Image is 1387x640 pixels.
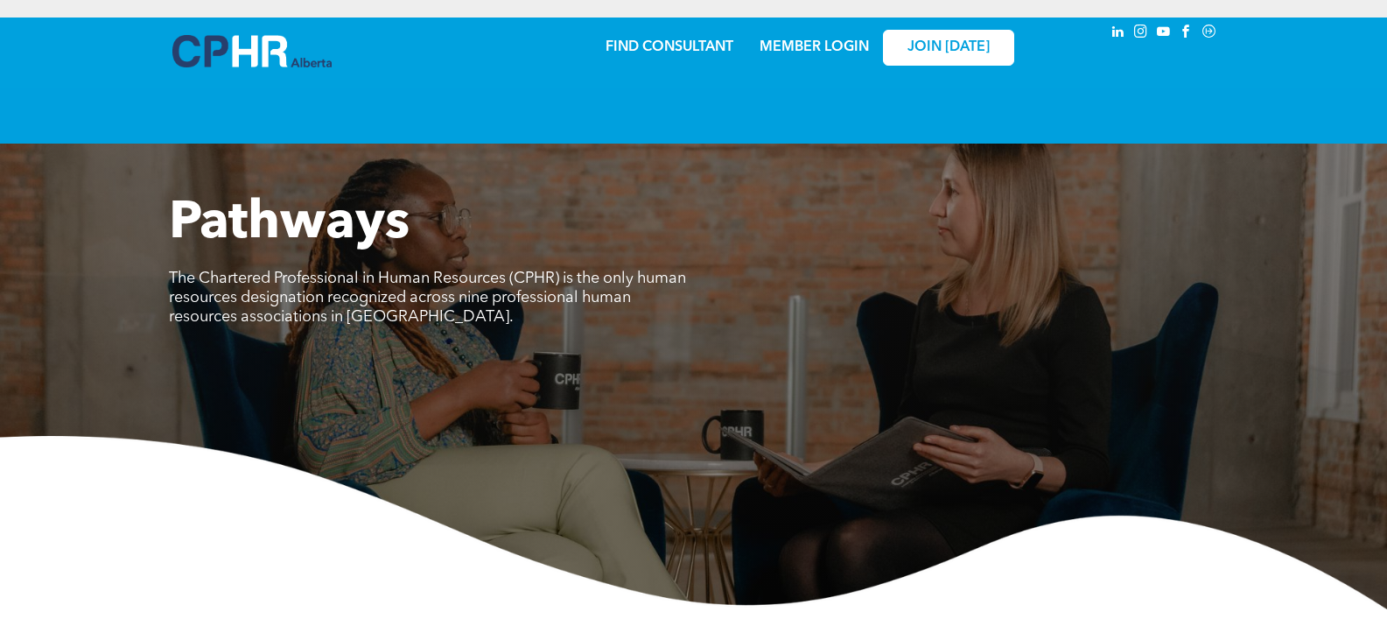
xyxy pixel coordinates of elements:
[1131,22,1151,46] a: instagram
[1177,22,1196,46] a: facebook
[760,40,869,54] a: MEMBER LOGIN
[883,30,1014,66] a: JOIN [DATE]
[172,35,332,67] img: A blue and white logo for cp alberta
[606,40,733,54] a: FIND CONSULTANT
[1200,22,1219,46] a: Social network
[1154,22,1173,46] a: youtube
[169,271,686,325] span: The Chartered Professional in Human Resources (CPHR) is the only human resources designation reco...
[1109,22,1128,46] a: linkedin
[169,198,410,250] span: Pathways
[907,39,990,56] span: JOIN [DATE]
